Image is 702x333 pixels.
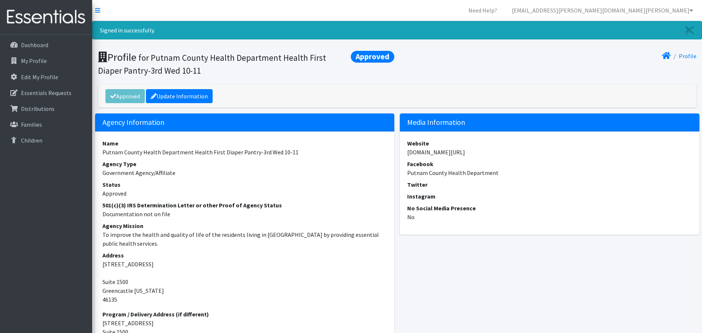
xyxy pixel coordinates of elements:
[102,160,387,168] dt: Agency Type
[102,139,387,148] dt: Name
[21,89,71,97] p: Essentials Requests
[407,168,692,177] dd: Putnam County Health Department
[102,210,387,218] dd: Documentation not on file
[678,21,702,39] a: Close
[506,3,699,18] a: [EMAIL_ADDRESS][PERSON_NAME][DOMAIN_NAME][PERSON_NAME]
[3,5,89,29] img: HumanEssentials
[3,53,89,68] a: My Profile
[3,101,89,116] a: Distributions
[102,201,387,210] dt: 501(c)(3) IRS Determination Letter or other Proof of Agency Status
[102,180,387,189] dt: Status
[462,3,503,18] a: Need Help?
[102,252,124,259] strong: Address
[92,21,702,39] div: Signed in successfully.
[21,73,58,81] p: Edit My Profile
[407,148,692,157] dd: [DOMAIN_NAME][URL]
[21,137,42,144] p: Children
[407,180,692,189] dt: Twitter
[102,230,387,248] dd: To improve the health and quality of life of the residents living in [GEOGRAPHIC_DATA] by providi...
[102,251,387,304] address: [STREET_ADDRESS] Suite 1500 Greencastle [US_STATE] 46135
[407,204,692,213] dt: No Social Media Presence
[407,192,692,201] dt: Instagram
[98,52,326,76] small: for Putnam County Health Department Health First Diaper Pantry-3rd Wed 10-11
[3,133,89,148] a: Children
[351,51,394,63] span: Approved
[95,113,395,132] h5: Agency Information
[3,117,89,132] a: Families
[21,105,55,112] p: Distributions
[3,38,89,52] a: Dashboard
[102,189,387,198] dd: Approved
[102,148,387,157] dd: Putnam County Health Department Health First Diaper Pantry-3rd Wed 10-11
[407,139,692,148] dt: Website
[102,221,387,230] dt: Agency Mission
[3,70,89,84] a: Edit My Profile
[21,121,42,128] p: Families
[146,89,213,103] a: Update Information
[102,311,209,318] strong: Program / Delivery Address (if different)
[400,113,699,132] h5: Media Information
[21,41,48,49] p: Dashboard
[3,85,89,100] a: Essentials Requests
[407,213,692,221] dd: No
[102,168,387,177] dd: Government Agency/Affiliate
[679,52,696,60] a: Profile
[407,160,692,168] dt: Facebook
[21,57,47,64] p: My Profile
[98,51,395,76] h1: Profile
